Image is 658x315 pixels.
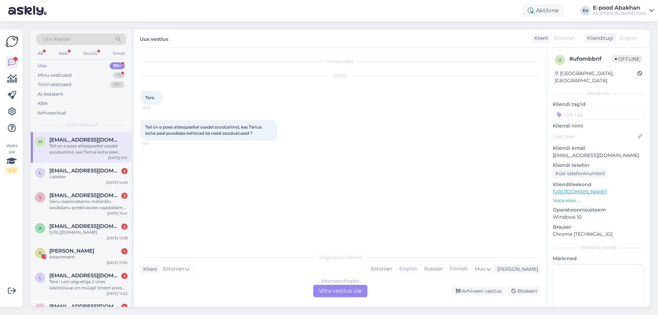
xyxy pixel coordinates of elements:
[143,141,168,146] span: 9:01
[141,266,157,273] div: Klient
[38,91,63,98] div: AI Assistent
[107,260,127,265] div: [DATE] 17:53
[553,101,644,108] p: Kliendi tag'id
[38,81,71,88] div: Tiimi vestlused
[38,110,66,117] div: Arhiveeritud
[38,72,72,79] div: Minu vestlused
[553,206,644,214] p: Operatsioonisüsteem
[5,143,18,173] div: Vaata siia
[581,6,590,15] div: EA
[553,214,644,221] p: Windows 10
[395,264,421,274] div: English
[38,139,42,144] span: m
[553,189,607,195] a: [URL][DOMAIN_NAME]
[57,49,69,58] div: Web
[39,226,42,231] span: a
[39,170,41,175] span: l
[553,145,644,152] p: Kliendi email
[49,279,127,291] div: Tere.! Led valgustiga 2 ühes käsitööluup on müügil Vineeri poes või kus poes oleks see saadaval?
[49,223,121,229] span: aili.siilbek@gmail.com
[553,152,644,159] p: [EMAIL_ADDRESS][DOMAIN_NAME]
[593,5,646,11] div: E-pood Abakhan
[121,304,127,310] div: 1
[38,62,47,69] div: Uus
[555,70,637,84] div: [GEOGRAPHIC_DATA], [GEOGRAPHIC_DATA]
[495,266,538,273] div: [PERSON_NAME]
[553,122,644,130] p: Kliendi nimi
[553,197,644,204] p: Vaata edasi ...
[49,174,127,180] div: Labdien
[569,55,612,63] div: # ufombbnf
[145,95,155,100] span: Tere,
[121,193,127,199] div: 2
[49,248,94,254] span: Katrina Randma
[39,306,42,311] span: k
[553,109,644,120] input: Lisa tag
[145,124,263,136] span: Teil on e poes atlasspaeltel osadel soodushind, kas Tartus koha peal poodides kehtivad ka need so...
[49,137,121,143] span: merlinala93@gmail.com
[49,168,121,174] span: l.gudreniece@gmail.com
[584,35,613,42] div: Klienditugi
[110,81,125,88] div: 99+
[121,168,127,174] div: 2
[107,291,127,296] div: [DATE] 15:22
[553,181,644,188] p: Klienditeekond
[593,11,646,16] div: AS [PERSON_NAME] Eesti
[532,35,548,42] div: Klient
[39,195,41,200] span: s
[108,155,127,160] div: [DATE] 9:01
[107,211,127,216] div: [DATE] 13:41
[163,265,184,273] span: Estonian
[39,275,41,280] span: l
[49,143,127,155] div: Teil on e poes atlasspaeltel osadel soodushind, kas Tartus koha peal poodides kehtivad ka need so...
[368,264,395,274] div: Estonian
[421,264,446,274] div: Russian
[553,223,644,231] p: Brauser
[553,133,636,140] input: Lisa nimi
[553,255,644,262] p: Märkmed
[113,72,125,79] div: 75
[5,35,19,48] img: Askly Logo
[143,105,168,110] span: 9:00
[121,223,127,230] div: 2
[36,49,44,58] div: All
[553,245,644,251] div: [PERSON_NAME]
[106,180,127,185] div: [DATE] 14:29
[141,58,540,64] div: Vestlus algas
[121,273,127,279] div: 2
[593,5,654,16] a: E-pood AbakhanAS [PERSON_NAME] Eesti
[313,285,367,297] div: Võta vestlus üle
[49,198,127,211] div: Veicu nepieciešamo materiālu savākšanu priekš skolas vajadzībām, būs vajadzīga pavadzīme Rīgas 86...
[5,167,18,173] div: 2 / 3
[553,231,644,238] p: Chrome [TECHNICAL_ID]
[38,100,48,107] div: Kõik
[558,57,562,62] span: u
[141,73,540,79] div: [DATE]
[140,34,168,43] label: Uus vestlus
[554,35,575,42] span: Estonian
[553,169,608,178] div: Küsi telefoninumbrit
[49,229,127,235] div: [URL][DOMAIN_NAME]
[110,62,125,69] div: 99+
[39,250,42,255] span: K
[107,235,127,241] div: [DATE] 12:58
[475,266,485,272] span: Muu
[112,49,126,58] div: Email
[321,278,359,284] div: Estonian to English
[49,254,127,260] div: Attachment
[49,272,121,279] span: llepp85@gmail.com
[42,36,70,43] span: Otsi kliente
[522,4,564,17] div: Aktiivne
[619,35,637,42] span: English
[452,287,504,296] div: Arhiveeri vestlus
[553,162,644,169] p: Kliendi telefon
[82,49,99,58] div: Socials
[507,287,540,296] div: Blokeeri
[141,254,540,261] div: Valige keel ja vastake
[121,248,127,254] div: 1
[446,264,471,274] div: Finnish
[553,90,644,97] div: Kliendi info
[49,303,121,310] span: ksyuksyu7777@gmail.com
[49,192,121,198] span: smaragts9@inbox.lv
[65,122,97,128] span: Uued vestlused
